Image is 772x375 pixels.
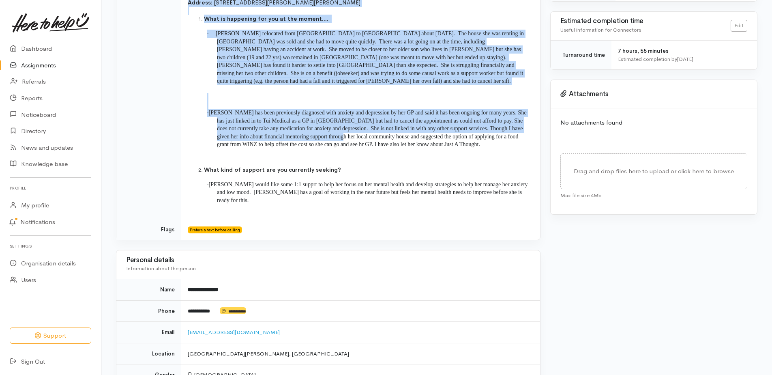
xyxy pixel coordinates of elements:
span: [PERSON_NAME] relocated from [GEOGRAPHIC_DATA] to [GEOGRAPHIC_DATA] about [DATE]. The house she w... [216,30,524,84]
span: · [207,30,209,37]
span: Useful information for Connectors [560,26,641,33]
td: Flags [116,219,181,240]
h3: Estimated completion time [560,17,731,25]
time: [DATE] [677,56,693,62]
div: Max file size 4Mb [560,189,747,200]
td: [GEOGRAPHIC_DATA][PERSON_NAME], [GEOGRAPHIC_DATA] [181,343,540,364]
button: Support [10,328,91,344]
h3: Attachments [560,90,747,98]
span: Drag and drop files here to upload or click here to browse [574,167,734,175]
span: Prefers a text before calling [188,226,242,233]
span: [PERSON_NAME] has been previously diagnosed with anxiety and depression by her GP and said it has... [209,110,527,147]
span: What kind of support are you currently seeking? [204,166,341,173]
div: Estimated completion by [618,55,747,63]
td: Phone [116,300,181,322]
td: Location [116,343,181,364]
a: Edit [731,20,747,32]
span: · [207,110,209,116]
td: Turnaround time [551,41,611,70]
h3: Personal details [126,256,530,264]
span: [PERSON_NAME] would like some 1:1 supprt to help her focus on her mental health and develop strat... [209,181,528,203]
p: No attachments found [560,118,747,127]
h6: Settings [10,241,91,252]
span: 7 hours, 55 minutes [618,47,669,54]
span: · [207,181,209,187]
td: Name [116,279,181,301]
h6: Profile [10,183,91,194]
span: Information about the person [126,265,196,272]
td: Email [116,322,181,343]
a: [EMAIL_ADDRESS][DOMAIN_NAME] [188,329,280,336]
span: What is happening for you at the moment.... [204,15,328,22]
